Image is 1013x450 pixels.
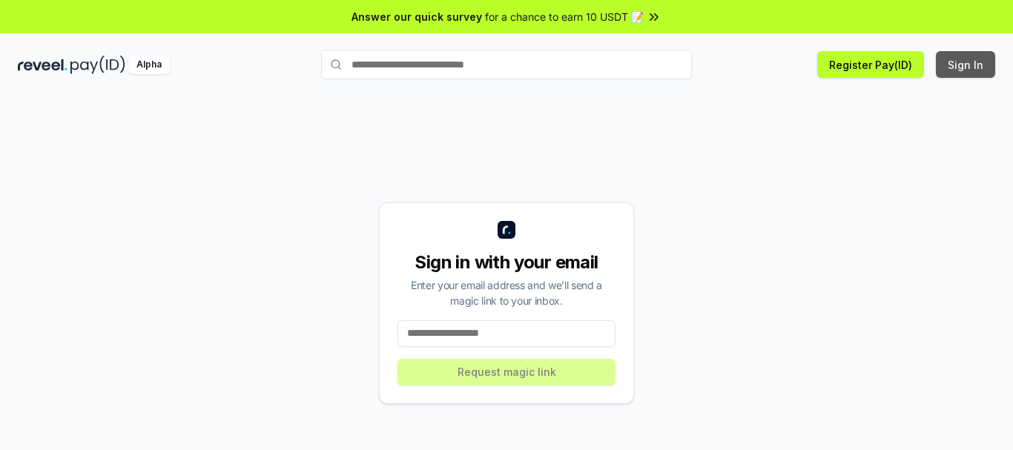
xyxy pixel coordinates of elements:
div: Enter your email address and we’ll send a magic link to your inbox. [397,277,616,308]
span: Answer our quick survey [352,9,482,24]
span: for a chance to earn 10 USDT 📝 [485,9,644,24]
img: pay_id [70,56,125,74]
img: reveel_dark [18,56,67,74]
div: Sign in with your email [397,251,616,274]
img: logo_small [498,221,515,239]
div: Alpha [128,56,170,74]
button: Sign In [936,51,995,78]
button: Register Pay(ID) [817,51,924,78]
